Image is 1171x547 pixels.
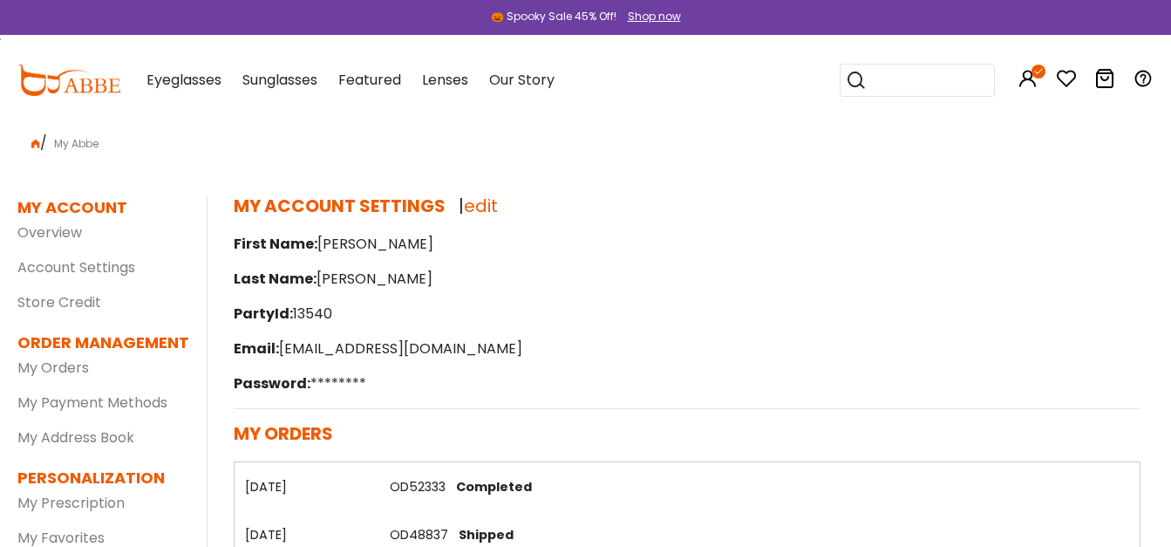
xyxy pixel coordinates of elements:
span: My Abbe [47,136,106,151]
font: 13540 [293,304,332,324]
a: Store Credit [17,292,101,312]
a: edit [464,194,498,218]
div: 🎃 Spooky Sale 45% Off! [491,9,616,24]
span: First Name: [234,234,317,254]
dt: PERSONALIZATION [17,466,180,489]
font: [PERSON_NAME] [317,234,433,254]
span: Email: [234,338,279,359]
th: [DATE] [235,462,379,510]
a: OD48837 [390,526,448,544]
div: Shop now [628,9,681,24]
div: / [17,126,1154,154]
a: My Orders [17,358,89,378]
span: Sunglasses [242,70,317,90]
span: Eyeglasses [146,70,221,90]
a: Account Settings [17,257,135,277]
span: Lenses [422,70,468,90]
img: abbeglasses.com [17,65,120,96]
img: home.png [31,140,40,148]
span: Featured [338,70,401,90]
span: | [459,194,498,218]
span: Our Story [489,70,555,90]
a: My Prescription [17,493,125,513]
a: Overview [17,222,82,243]
a: OD52333 [390,478,446,496]
a: My Address Book [17,427,134,448]
span: Shipped [452,526,514,544]
span: Password: [234,373,310,393]
span: MY ACCOUNT SETTINGS [234,194,446,218]
font: [PERSON_NAME] [317,269,432,289]
a: My Payment Methods [17,393,167,413]
dt: ORDER MANAGEMENT [17,331,180,354]
span: Completed [449,478,532,496]
a: Shop now [619,9,681,24]
span: MY ORDERS [234,421,333,446]
span: Last Name: [234,269,317,289]
dt: MY ACCOUNT [17,195,127,219]
span: PartyId: [234,304,293,324]
font: [EMAIL_ADDRESS][DOMAIN_NAME] [279,338,522,359]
